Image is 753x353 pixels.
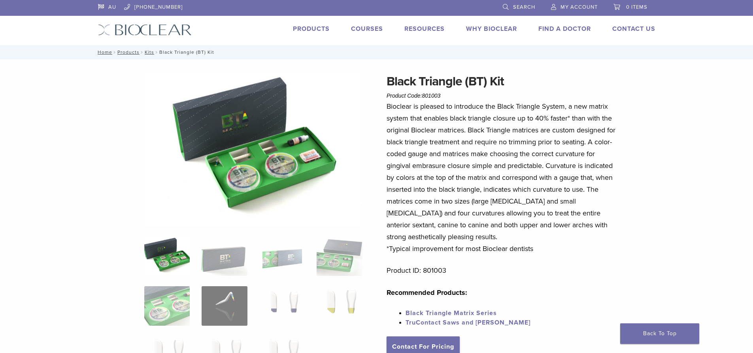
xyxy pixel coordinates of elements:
[144,236,190,276] img: Intro-Black-Triangle-Kit-6-Copy-e1548792917662-324x324.jpg
[404,25,445,33] a: Resources
[95,49,112,55] a: Home
[387,92,440,99] span: Product Code:
[513,4,535,10] span: Search
[144,286,190,326] img: Black Triangle (BT) Kit - Image 5
[387,264,619,276] p: Product ID: 801003
[317,236,362,276] img: Black Triangle (BT) Kit - Image 4
[202,286,247,326] img: Black Triangle (BT) Kit - Image 6
[387,288,467,297] strong: Recommended Products:
[117,49,140,55] a: Products
[202,236,247,276] img: Black Triangle (BT) Kit - Image 2
[466,25,517,33] a: Why Bioclear
[538,25,591,33] a: Find A Doctor
[422,92,441,99] span: 801003
[140,50,145,54] span: /
[259,286,305,326] img: Black Triangle (BT) Kit - Image 7
[387,100,619,255] p: Bioclear is pleased to introduce the Black Triangle System, a new matrix system that enables blac...
[317,286,362,326] img: Black Triangle (BT) Kit - Image 8
[351,25,383,33] a: Courses
[561,4,598,10] span: My Account
[154,50,159,54] span: /
[92,45,661,59] nav: Black Triangle (BT) Kit
[406,319,530,327] a: TruContact Saws and [PERSON_NAME]
[112,50,117,54] span: /
[620,323,699,344] a: Back To Top
[387,72,619,91] h1: Black Triangle (BT) Kit
[144,72,362,226] img: Intro Black Triangle Kit-6 - Copy
[406,309,497,317] a: Black Triangle Matrix Series
[612,25,655,33] a: Contact Us
[262,236,302,276] img: Black Triangle (BT) Kit - Image 3
[293,25,330,33] a: Products
[626,4,647,10] span: 0 items
[98,24,192,36] img: Bioclear
[145,49,154,55] a: Kits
